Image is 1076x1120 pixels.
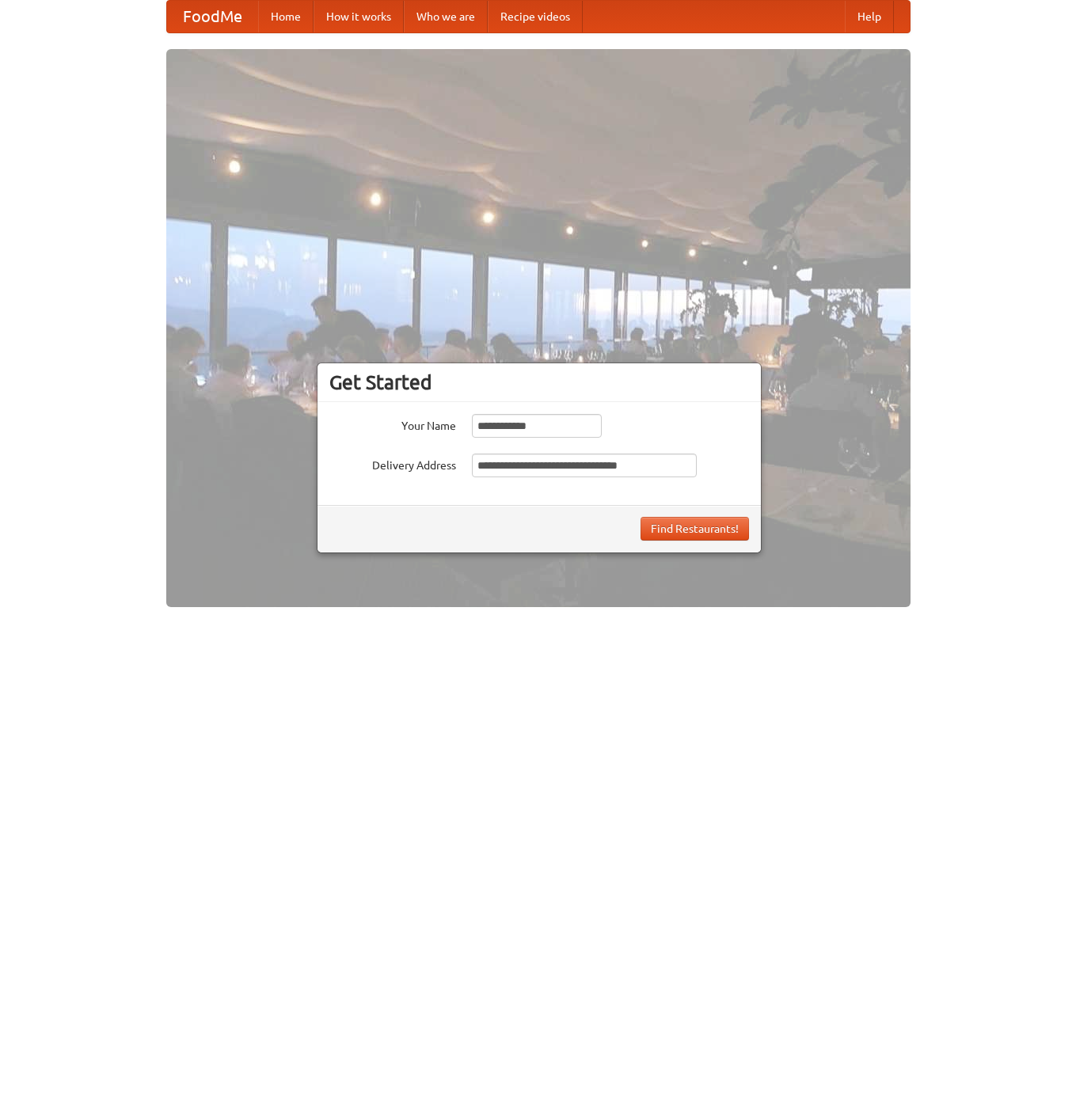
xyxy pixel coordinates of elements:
button: Find Restaurants! [641,517,749,541]
a: Recipe videos [488,1,583,32]
h3: Get Started [329,370,749,394]
label: Delivery Address [329,454,456,473]
a: How it works [314,1,404,32]
label: Your Name [329,414,456,434]
a: Help [845,1,894,32]
a: Home [258,1,314,32]
a: FoodMe [167,1,258,32]
a: Who we are [404,1,488,32]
